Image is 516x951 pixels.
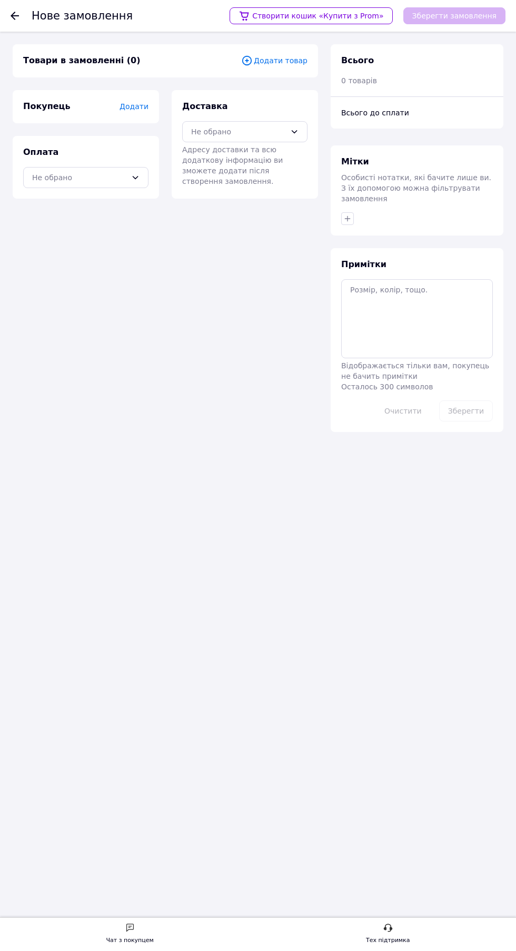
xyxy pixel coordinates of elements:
[241,55,307,66] span: Додати товар
[341,383,433,391] span: Осталось 300 символов
[11,11,19,21] div: Повернутися назад
[191,126,286,138] div: Не обрано
[341,76,377,85] span: 0 товарів
[32,11,133,22] div: Нове замовлення
[182,145,283,185] span: Адресу доставки та всю додаткову інформацію ви зможете додати після створення замовлення.
[182,101,228,111] span: Доставка
[341,107,493,118] div: Всього до сплати
[341,156,369,166] span: Мітки
[230,7,393,24] a: Створити кошик «Купити з Prom»
[341,173,491,203] span: Особисті нотатки, які бачите лише ви. З їх допомогою можна фільтрувати замовлення
[341,259,386,269] span: Примітки
[341,361,489,380] span: Відображається тільки вам, покупець не бачить примітки
[120,102,148,111] span: Додати
[341,55,374,65] span: Всього
[23,101,71,111] span: Покупець
[32,172,127,183] div: Не обрано
[106,935,154,946] div: Чат з покупцем
[366,935,410,946] div: Тех підтримка
[23,147,58,157] span: Оплата
[23,55,141,65] span: Товари в замовленні (0)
